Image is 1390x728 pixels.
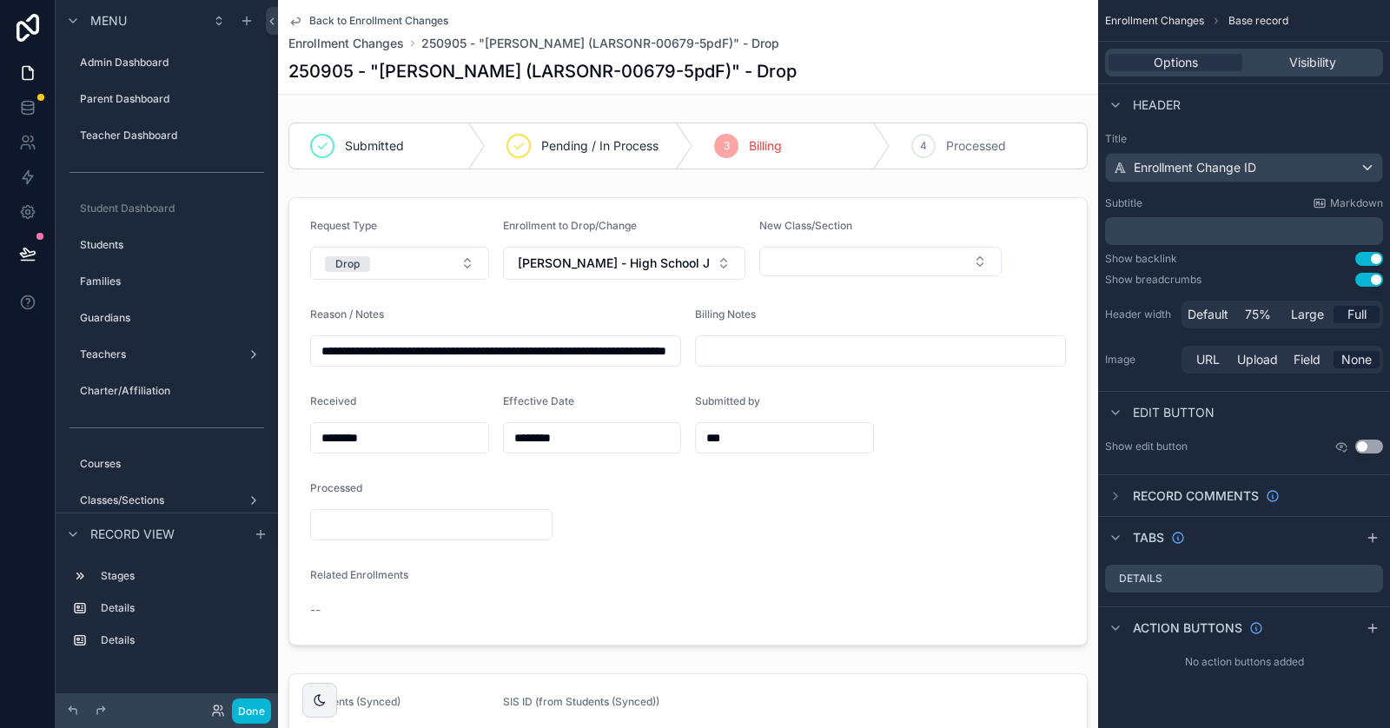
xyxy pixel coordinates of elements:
span: Visibility [1289,54,1336,71]
a: Charter/Affiliation [66,377,268,405]
label: Show edit button [1105,440,1188,453]
span: Edit button [1133,404,1215,421]
h1: 250905 - "[PERSON_NAME] (LARSONR-00679-5pdF)" - Drop [288,59,797,83]
a: Markdown [1313,196,1383,210]
span: Tabs [1133,529,1164,546]
span: 75% [1245,306,1271,323]
div: Show breadcrumbs [1105,273,1201,287]
span: Options [1154,54,1198,71]
span: Action buttons [1133,619,1242,637]
button: Done [232,698,271,724]
div: Show backlink [1105,252,1177,266]
a: Admin Dashboard [66,49,268,76]
a: Guardians [66,304,268,332]
span: Large [1291,306,1324,323]
span: Field [1294,351,1320,368]
a: Courses [66,450,268,478]
label: Title [1105,132,1383,146]
label: Subtitle [1105,196,1142,210]
label: Students [80,238,264,252]
a: Back to Enrollment Changes [288,14,448,28]
label: Admin Dashboard [80,56,264,69]
span: Upload [1237,351,1278,368]
span: Base record [1228,14,1288,28]
span: Record view [90,526,175,543]
span: Default [1188,306,1228,323]
label: Classes/Sections [80,493,240,507]
label: Families [80,275,264,288]
label: Image [1105,353,1175,367]
label: Parent Dashboard [80,92,264,106]
label: Courses [80,457,264,471]
label: Teacher Dashboard [80,129,264,142]
div: scrollable content [1105,217,1383,245]
span: Full [1347,306,1367,323]
div: No action buttons added [1098,648,1390,676]
label: Details [1119,572,1162,586]
span: Enrollment Changes [1105,14,1204,28]
label: Details [101,601,261,615]
a: Enrollment Changes [288,35,404,52]
a: Students [66,231,268,259]
div: scrollable content [56,554,278,672]
label: Guardians [80,311,264,325]
span: Menu [90,12,127,30]
a: Teachers [66,341,268,368]
label: Header width [1105,308,1175,321]
span: None [1341,351,1372,368]
a: Teacher Dashboard [66,122,268,149]
label: Student Dashboard [80,202,264,215]
label: Charter/Affiliation [80,384,264,398]
a: Student Dashboard [66,195,268,222]
a: Parent Dashboard [66,85,268,113]
label: Teachers [80,347,240,361]
span: Record comments [1133,487,1259,505]
span: Header [1133,96,1181,114]
button: Enrollment Change ID [1105,153,1383,182]
span: Markdown [1330,196,1383,210]
label: Details [101,633,261,647]
a: Classes/Sections [66,486,268,514]
label: Stages [101,569,261,583]
span: Enrollment Change ID [1134,159,1256,176]
a: 250905 - "[PERSON_NAME] (LARSONR-00679-5pdF)" - Drop [421,35,779,52]
span: URL [1196,351,1220,368]
span: Back to Enrollment Changes [309,14,448,28]
a: Families [66,268,268,295]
